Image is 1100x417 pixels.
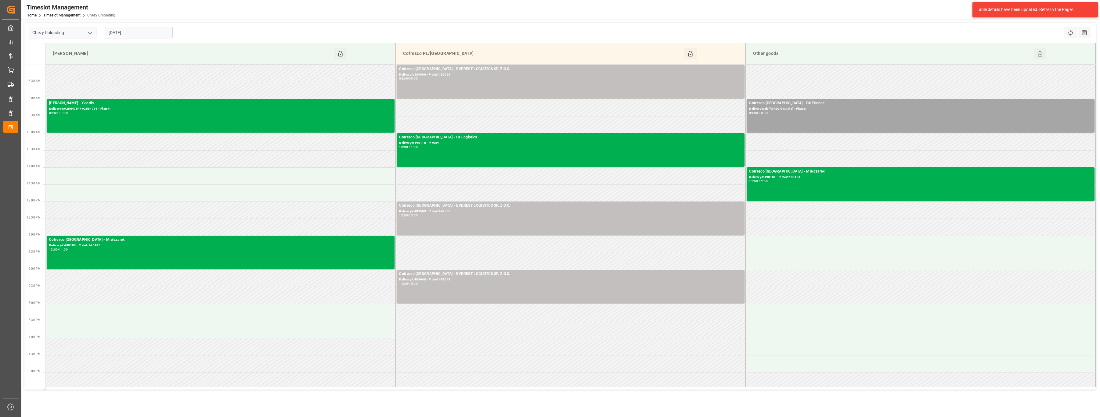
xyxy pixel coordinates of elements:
[49,106,392,112] div: Delivery#:92564754+ 92564755 - Plate#:
[758,112,759,114] div: -
[399,141,742,146] div: Delivery#:490118 - Plate#:
[399,214,408,217] div: 12:00
[399,66,742,72] div: Cofresco [GEOGRAPHIC_DATA] - EVEREST LOGISTICS SP. Z O.O.
[49,243,392,248] div: Delivery#:490180 - Plate#:490180
[749,100,1092,106] div: Cofresco [GEOGRAPHIC_DATA] - Ok Etienne
[58,112,59,114] div: -
[58,248,59,251] div: -
[29,113,41,117] span: 9:30 AM
[759,180,768,183] div: 12:00
[49,100,392,106] div: [PERSON_NAME] - Geodis
[749,112,758,114] div: 09:00
[29,335,41,339] span: 4:00 PM
[29,250,41,253] span: 1:30 PM
[29,284,41,287] span: 2:30 PM
[399,72,742,77] div: Delivery#:489966 - Plate#:489966
[29,369,41,373] span: 5:00 PM
[401,48,684,59] div: Cofresco PL/[GEOGRAPHIC_DATA]
[27,165,41,168] span: 11:00 AM
[749,175,1092,180] div: Delivery#:490181 - Plate#:490181
[29,267,41,270] span: 2:00 PM
[29,233,41,236] span: 1:00 PM
[399,282,408,285] div: 14:00
[27,13,37,17] a: Home
[43,13,81,17] a: Timeslot Management
[749,169,1092,175] div: Cofresco [GEOGRAPHIC_DATA] - Mielczarek
[27,216,41,219] span: 12:30 PM
[29,301,41,305] span: 3:00 PM
[409,146,418,148] div: 11:00
[59,248,68,251] div: 14:00
[49,248,58,251] div: 13:00
[749,180,758,183] div: 11:00
[399,209,742,214] div: Delivery#:489583 - Plate#:489583
[409,77,418,80] div: 09:00
[977,6,1089,13] div: Table details have been updated. Refresh the Page!.
[399,146,408,148] div: 10:00
[408,146,409,148] div: -
[751,48,1034,59] div: Other goods
[85,28,94,37] button: open menu
[59,112,68,114] div: 10:00
[408,282,409,285] div: -
[409,282,418,285] div: 15:00
[27,3,115,12] div: Timeslot Management
[399,77,408,80] div: 08:00
[399,203,742,209] div: Cofresco [GEOGRAPHIC_DATA] - EVEREST LOGISTICS SP. Z O.O.
[399,277,742,282] div: Delivery#:489648 - Plate#:489648
[27,182,41,185] span: 11:30 AM
[27,148,41,151] span: 10:30 AM
[29,352,41,356] span: 4:30 PM
[29,96,41,100] span: 9:00 AM
[105,27,173,38] input: DD-MM-YYYY
[49,237,392,243] div: Cofresco [GEOGRAPHIC_DATA] - Mielczarek
[409,214,418,217] div: 13:00
[399,134,742,141] div: Cofresco [GEOGRAPHIC_DATA] - ID Logistics
[408,214,409,217] div: -
[27,130,41,134] span: 10:00 AM
[29,27,96,38] input: Type to search/select
[749,106,1092,112] div: Delivery#:ok [PERSON_NAME] - Plate#:
[759,112,768,114] div: 10:00
[51,48,334,59] div: [PERSON_NAME]
[29,318,41,322] span: 3:30 PM
[27,199,41,202] span: 12:00 PM
[399,271,742,277] div: Cofresco [GEOGRAPHIC_DATA] - EVEREST LOGISTICS SP. Z O.O.
[49,112,58,114] div: 09:00
[29,79,41,83] span: 8:30 AM
[758,180,759,183] div: -
[408,77,409,80] div: -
